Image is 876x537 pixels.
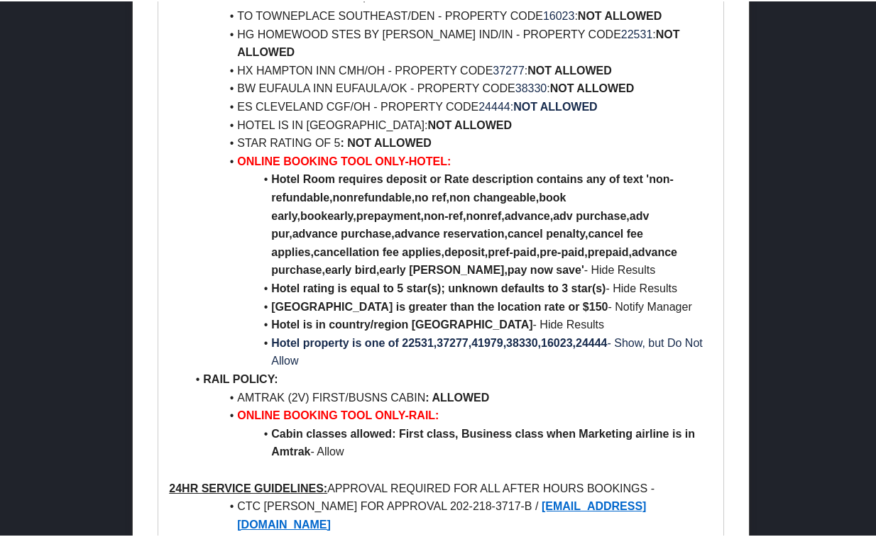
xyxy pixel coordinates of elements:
[237,499,646,529] a: [EMAIL_ADDRESS][DOMAIN_NAME]
[203,372,278,384] strong: RAIL POLICY:
[271,281,606,293] strong: Hotel rating is equal to 5 star(s); unknown defaults to 3 star(s)
[186,96,712,115] li: ES CLEVELAND CGF/OH - PROPERTY CODE
[237,154,451,166] strong: ONLINE BOOKING TOOL ONLY-HOTEL:
[169,478,712,497] p: APPROVAL REQUIRED FOR ALL AFTER HOURS BOOKINGS -
[271,172,680,275] strong: Hotel Room requires deposit or Rate description contains any of text 'non-refundable,nonrefundabl...
[478,99,513,111] span: 24444:
[186,297,712,315] li: - Notify Manager
[578,9,662,21] strong: NOT ALLOWED
[169,481,327,493] u: 24HR SERVICE GUIDELINES:
[271,426,698,457] strong: Cabin classes allowed: First class, Business class when Marketing airline is in Amtrak
[550,81,635,93] strong: NOT ALLOWED
[186,133,712,151] li: STAR RATING OF 5
[186,78,712,96] li: BW EUFAULA INN EUFAULA/OK - PROPERTY CODE :
[513,99,598,111] strong: NOT ALLOWED
[186,60,712,79] li: HX HAMPTON INN CMH/OH - PROPERTY CODE :
[237,408,439,420] strong: ONLINE BOOKING TOOL ONLY-RAIL:
[340,135,431,148] strong: : NOT ALLOWED
[186,314,712,333] li: - Hide Results
[186,169,712,278] li: - Hide Results
[271,299,608,311] strong: [GEOGRAPHIC_DATA] is greater than the location rate or $150
[186,115,712,133] li: HOTEL IS IN [GEOGRAPHIC_DATA]:
[515,81,547,93] span: 38330
[543,9,575,21] span: 16023
[271,336,607,348] strong: Hotel property is one of 22531,37277,41979,38330,16023,24444
[621,27,653,39] span: 22531
[186,387,712,406] li: AMTRAK (2V) FIRST/BUSNS CABIN
[186,24,712,60] li: HG HOMEWOOD STES BY [PERSON_NAME] IND/IN - PROPERTY CODE :
[186,278,712,297] li: - Hide Results
[186,6,712,24] li: TO TOWNEPLACE SOUTHEAST/DEN - PROPERTY CODE :
[186,423,712,460] li: - Allow
[527,63,612,75] strong: NOT ALLOWED
[425,390,489,402] strong: : ALLOWED
[271,317,532,329] strong: Hotel is in country/region [GEOGRAPHIC_DATA]
[493,63,525,75] span: 37277
[186,496,712,532] li: CTC [PERSON_NAME] FOR APPROVAL 202-218-3717-B /
[427,118,512,130] strong: NOT ALLOWED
